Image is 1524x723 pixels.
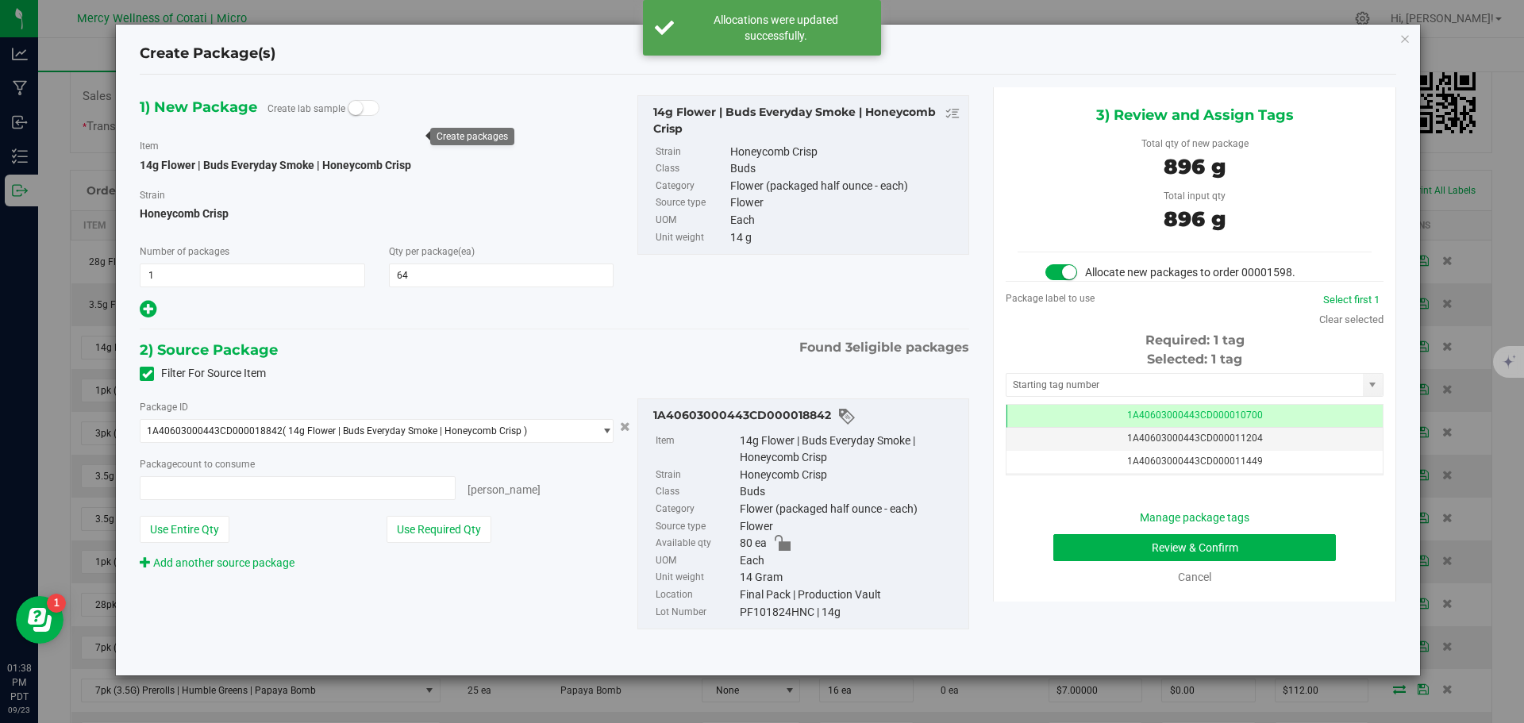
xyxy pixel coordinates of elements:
span: Add new output [140,306,156,318]
label: Create lab sample [267,97,345,121]
div: 14g Flower | Buds Everyday Smoke | Honeycomb Crisp [653,104,960,137]
input: Starting tag number [1006,374,1363,396]
span: Found eligible packages [799,338,969,357]
span: Allocate new packages to order 00001598. [1085,266,1295,279]
label: Strain [656,467,737,484]
span: Package to consume [140,459,255,470]
label: Filter For Source Item [140,365,266,382]
a: Cancel [1178,571,1211,583]
iframe: Resource center [16,596,63,644]
button: Review & Confirm [1053,534,1336,561]
label: Lot Number [656,604,737,621]
label: Source type [656,194,727,212]
span: 3 [845,340,852,355]
div: 1A40603000443CD000018842 [653,407,960,426]
a: Add another source package [140,556,294,569]
span: select [1363,374,1383,396]
span: Package label to use [1006,293,1095,304]
a: Manage package tags [1140,511,1249,524]
div: Honeycomb Crisp [740,467,960,484]
span: 1A40603000443CD000011204 [1127,433,1263,444]
label: Class [656,483,737,501]
a: Clear selected [1319,313,1384,325]
span: ( 14g Flower | Buds Everyday Smoke | Honeycomb Crisp ) [283,425,527,436]
div: PF101824HNC | 14g [740,604,960,621]
div: Create packages [437,131,508,142]
span: [PERSON_NAME] [468,483,541,496]
span: Number of packages [140,246,229,257]
div: Flower (packaged half ounce - each) [740,501,960,518]
span: 80 ea [740,535,767,552]
span: 1A40603000443CD000010700 [1127,410,1263,421]
span: 896 g [1164,206,1226,232]
label: Strain [140,188,165,202]
span: 3) Review and Assign Tags [1096,103,1294,127]
button: Use Entire Qty [140,516,229,543]
div: Allocations were updated successfully. [683,12,869,44]
div: 14g Flower | Buds Everyday Smoke | Honeycomb Crisp [740,433,960,467]
span: 2) Source Package [140,338,278,362]
label: Unit weight [656,569,737,586]
label: Class [656,160,727,178]
span: 896 g [1164,154,1226,179]
div: Flower [730,194,960,212]
span: 1A40603000443CD000011449 [1127,456,1263,467]
h4: Create Package(s) [140,44,275,64]
span: Required: 1 tag [1145,333,1245,348]
label: Source type [656,518,737,536]
div: Buds [740,483,960,501]
div: Buds [730,160,960,178]
div: Each [730,212,960,229]
span: Total qty of new package [1141,138,1249,149]
span: (ea) [458,246,475,257]
span: Package ID [140,402,188,413]
span: select [593,420,613,442]
div: Flower (packaged half ounce - each) [730,178,960,195]
label: Item [140,139,159,153]
span: Selected: 1 tag [1147,352,1242,367]
label: Category [656,178,727,195]
input: 1 [140,264,364,287]
label: Strain [656,144,727,161]
label: Item [656,433,737,467]
span: Total input qty [1164,190,1226,202]
span: count [177,459,202,470]
button: Use Required Qty [387,516,491,543]
div: Flower [740,518,960,536]
label: Category [656,501,737,518]
button: Cancel button [615,415,635,438]
label: Unit weight [656,229,727,247]
div: Each [740,552,960,570]
span: 1A40603000443CD000018842 [147,425,283,436]
span: Honeycomb Crisp [140,202,614,225]
label: Location [656,586,737,604]
span: 14g Flower | Buds Everyday Smoke | Honeycomb Crisp [140,159,411,171]
a: Select first 1 [1323,294,1380,306]
div: 14 Gram [740,569,960,586]
div: 14 g [730,229,960,247]
div: Honeycomb Crisp [730,144,960,161]
input: 64 [390,264,614,287]
span: Qty per package [389,246,475,257]
span: 1) New Package [140,95,257,119]
label: Available qty [656,535,737,552]
div: Final Pack | Production Vault [740,586,960,604]
label: UOM [656,552,737,570]
label: UOM [656,212,727,229]
iframe: Resource center unread badge [47,594,66,613]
